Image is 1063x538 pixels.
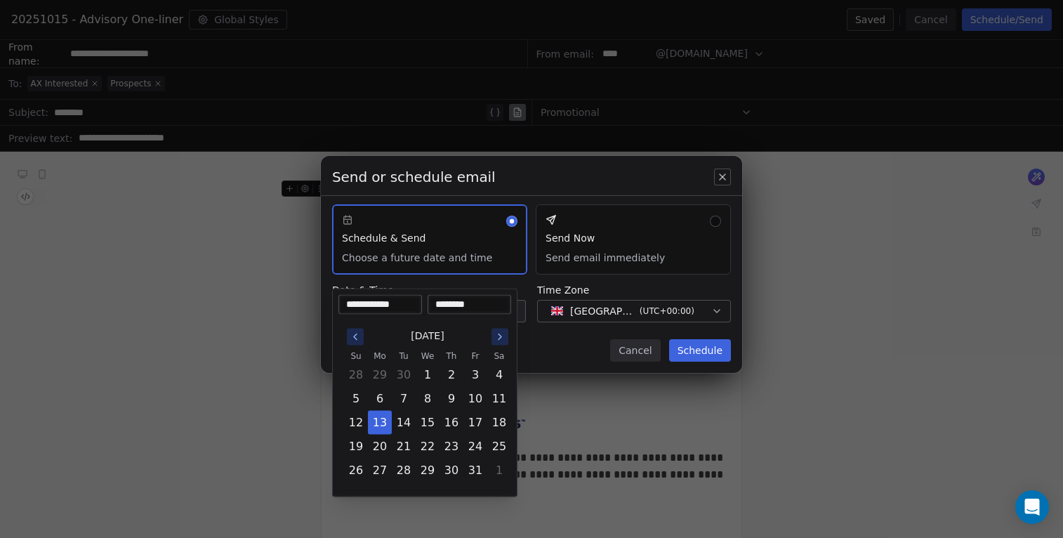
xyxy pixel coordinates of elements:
button: Thursday, October 2nd, 2025 [440,364,463,386]
button: Today, Monday, October 13th, 2025, selected [369,412,391,434]
button: Thursday, October 16th, 2025 [440,412,463,434]
button: Tuesday, October 14th, 2025 [392,412,415,434]
button: Thursday, October 9th, 2025 [440,388,463,410]
button: Wednesday, October 22nd, 2025 [416,435,439,458]
button: Wednesday, October 15th, 2025 [416,412,439,434]
th: Wednesday [416,349,440,363]
button: Tuesday, October 28th, 2025 [392,459,415,482]
button: Wednesday, October 29th, 2025 [416,459,439,482]
button: Tuesday, September 30th, 2025 [392,364,415,386]
button: Wednesday, October 8th, 2025 [416,388,439,410]
th: Tuesday [392,349,416,363]
th: Monday [368,349,392,363]
th: Thursday [440,349,463,363]
button: Saturday, October 25th, 2025 [488,435,510,458]
button: Monday, October 20th, 2025 [369,435,391,458]
button: Go to the Next Month [491,329,508,346]
button: Monday, September 29th, 2025 [369,364,391,386]
span: [DATE] [411,329,444,343]
th: Sunday [344,349,368,363]
button: Go to the Previous Month [347,329,364,346]
th: Friday [463,349,487,363]
button: Friday, October 31st, 2025 [464,459,487,482]
button: Wednesday, October 1st, 2025 [416,364,439,386]
button: Sunday, October 12th, 2025 [345,412,367,434]
button: Saturday, October 18th, 2025 [488,412,510,434]
button: Tuesday, October 7th, 2025 [392,388,415,410]
button: Thursday, October 23rd, 2025 [440,435,463,458]
button: Friday, October 17th, 2025 [464,412,487,434]
th: Saturday [487,349,511,363]
button: Friday, October 10th, 2025 [464,388,487,410]
button: Saturday, October 11th, 2025 [488,388,510,410]
button: Sunday, October 26th, 2025 [345,459,367,482]
button: Saturday, October 4th, 2025 [488,364,510,386]
button: Friday, October 24th, 2025 [464,435,487,458]
button: Sunday, September 28th, 2025 [345,364,367,386]
button: Thursday, October 30th, 2025 [440,459,463,482]
button: Friday, October 3rd, 2025 [464,364,487,386]
button: Tuesday, October 21st, 2025 [392,435,415,458]
button: Saturday, November 1st, 2025 [488,459,510,482]
button: Sunday, October 5th, 2025 [345,388,367,410]
table: October 2025 [344,349,511,483]
button: Monday, October 27th, 2025 [369,459,391,482]
button: Monday, October 6th, 2025 [369,388,391,410]
button: Sunday, October 19th, 2025 [345,435,367,458]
